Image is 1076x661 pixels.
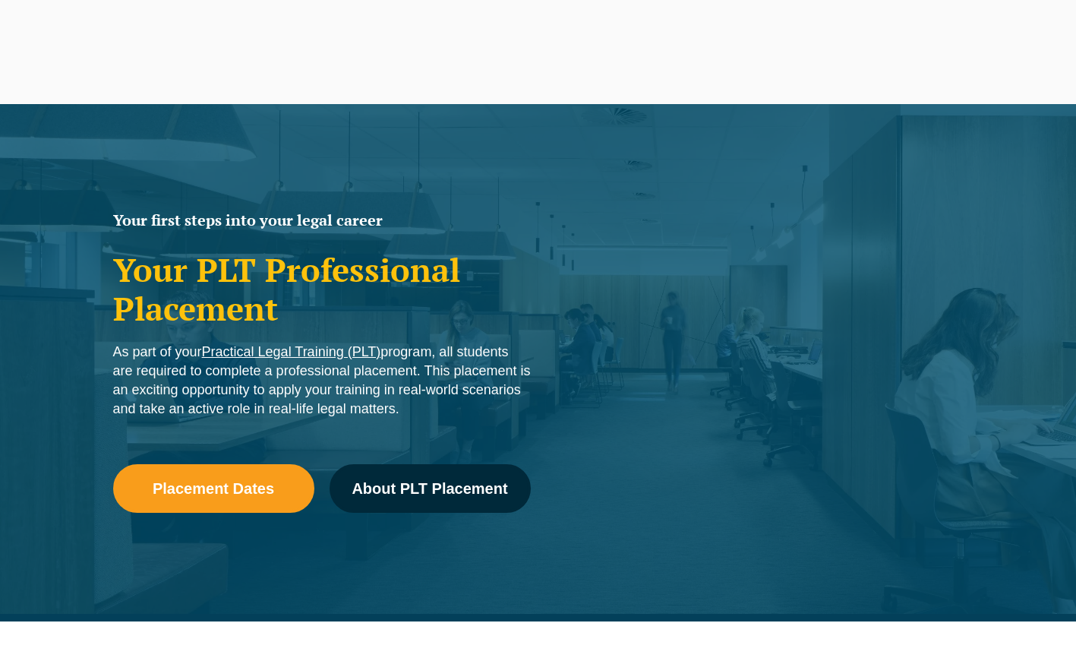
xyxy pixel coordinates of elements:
[202,344,381,359] a: Practical Legal Training (PLT)
[153,481,274,496] span: Placement Dates
[113,344,531,416] span: As part of your program, all students are required to complete a professional placement. This pla...
[113,251,531,327] h1: Your PLT Professional Placement
[113,213,531,228] h2: Your first steps into your legal career
[330,464,531,513] a: About PLT Placement
[113,464,314,513] a: Placement Dates
[352,481,507,496] span: About PLT Placement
